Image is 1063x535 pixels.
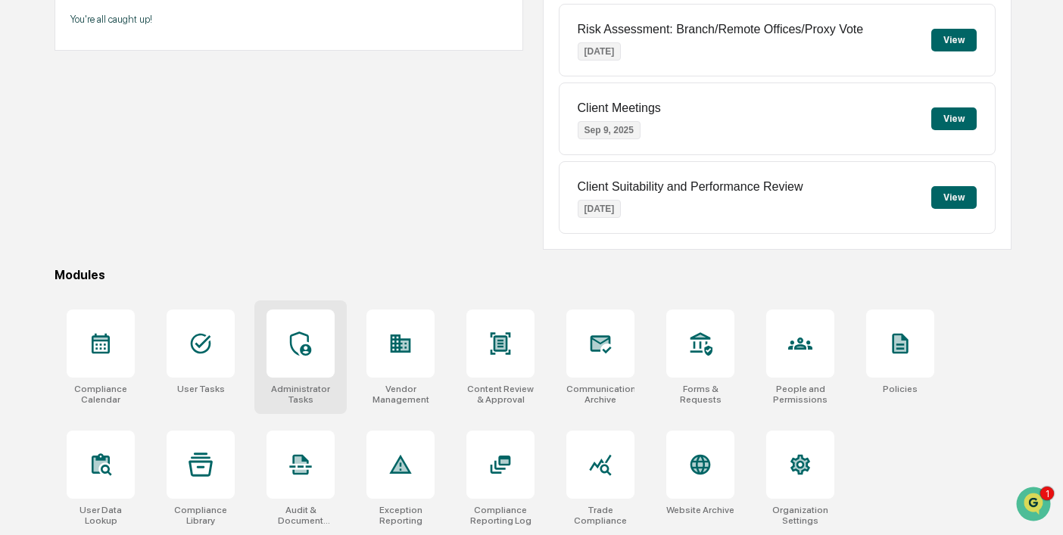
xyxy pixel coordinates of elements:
[267,505,335,526] div: Audit & Document Logs
[67,505,135,526] div: User Data Lookup
[566,505,634,526] div: Trade Compliance
[578,180,803,194] p: Client Suitability and Performance Review
[70,14,507,25] p: You're all caught up!
[107,375,183,387] a: Powered byPylon
[566,384,634,405] div: Communications Archive
[235,165,276,183] button: See all
[257,120,276,138] button: Start new chat
[466,505,535,526] div: Compliance Reporting Log
[578,121,641,139] p: Sep 9, 2025
[67,384,135,405] div: Compliance Calendar
[47,247,123,259] span: [PERSON_NAME]
[15,340,27,352] div: 🔎
[931,186,977,209] button: View
[68,131,208,143] div: We're available if you need us!
[883,384,918,394] div: Policies
[30,247,42,260] img: 1746055101610-c473b297-6a78-478c-a979-82029cc54cd1
[931,29,977,51] button: View
[15,311,27,323] div: 🖐️
[134,247,165,259] span: [DATE]
[366,384,435,405] div: Vendor Management
[104,303,194,331] a: 🗄️Attestations
[167,505,235,526] div: Compliance Library
[578,101,661,115] p: Client Meetings
[126,206,131,218] span: •
[32,116,59,143] img: 8933085812038_c878075ebb4cc5468115_72.jpg
[177,384,225,394] div: User Tasks
[15,168,101,180] div: Past conversations
[15,32,276,56] p: How can we help?
[125,309,188,325] span: Attestations
[578,23,864,36] p: Risk Assessment: Branch/Remote Offices/Proxy Vote
[110,311,122,323] div: 🗄️
[766,505,834,526] div: Organization Settings
[578,42,622,61] p: [DATE]
[30,338,95,353] span: Data Lookup
[666,505,734,515] div: Website Archive
[466,384,535,405] div: Content Review & Approval
[15,116,42,143] img: 1746055101610-c473b297-6a78-478c-a979-82029cc54cd1
[578,200,622,218] p: [DATE]
[15,191,39,216] img: Jack Rasmussen
[9,332,101,359] a: 🔎Data Lookup
[1015,485,1055,526] iframe: Open customer support
[15,232,39,257] img: Jack Rasmussen
[55,268,1012,282] div: Modules
[931,107,977,130] button: View
[30,309,98,325] span: Preclearance
[134,206,177,218] span: 10:31 AM
[267,384,335,405] div: Administrator Tasks
[30,207,42,219] img: 1746055101610-c473b297-6a78-478c-a979-82029cc54cd1
[68,116,248,131] div: Start new chat
[766,384,834,405] div: People and Permissions
[666,384,734,405] div: Forms & Requests
[126,247,131,259] span: •
[9,303,104,331] a: 🖐️Preclearance
[47,206,123,218] span: [PERSON_NAME]
[151,375,183,387] span: Pylon
[366,505,435,526] div: Exception Reporting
